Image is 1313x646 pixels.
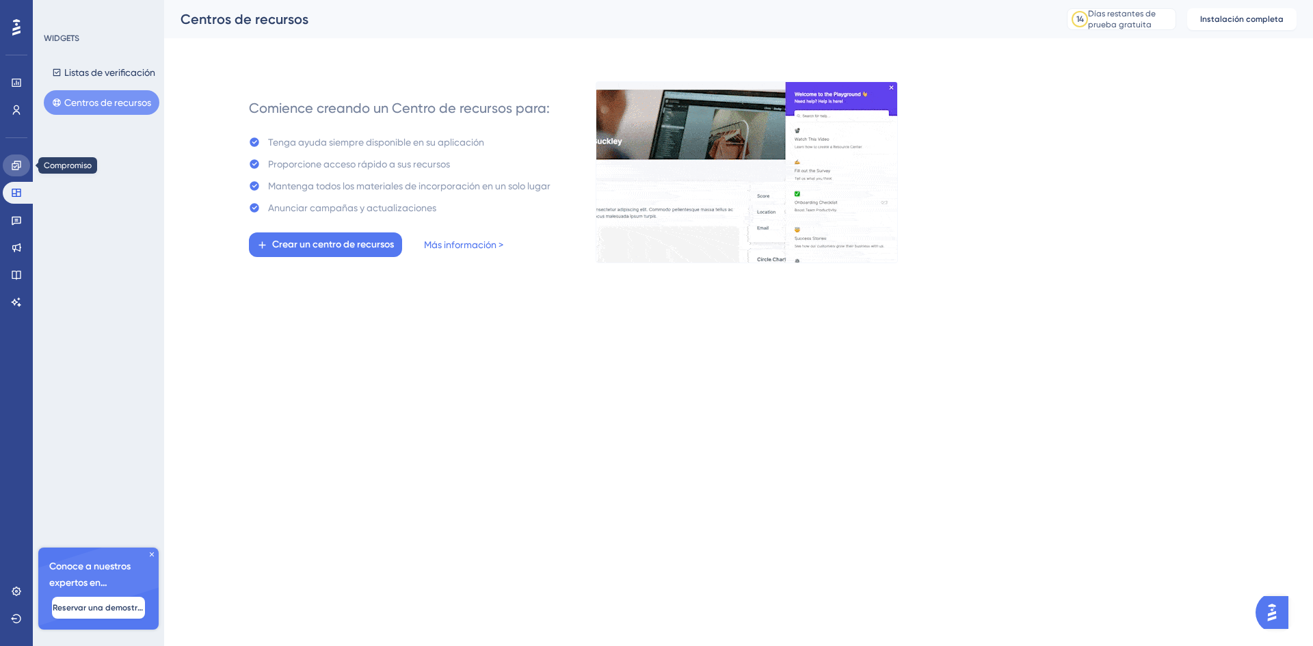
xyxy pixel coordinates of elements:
a: Más información > [424,237,503,253]
font: Comience creando un Centro de recursos para: [249,100,550,116]
font: Tenga ayuda siempre disponible en su aplicación [268,137,484,148]
font: WIDGETS [44,33,79,43]
button: Crear un centro de recursos [249,232,402,257]
font: Centros de recursos [181,11,308,27]
font: Proporcione acceso rápido a sus recursos [268,159,450,170]
font: Reservar una demostración [53,603,159,613]
button: Listas de verificación [44,60,163,85]
font: 14 [1076,14,1084,24]
font: Centros de recursos [64,97,151,108]
button: Instalación completa [1187,8,1297,30]
font: Instalación completa [1200,14,1284,24]
font: Mantenga todos los materiales de incorporación en un solo lugar [268,180,551,191]
font: Anunciar campañas y actualizaciones [268,202,436,213]
font: Listas de verificación [64,67,155,78]
font: Días restantes de prueba gratuita [1088,9,1156,29]
button: Reservar una demostración [52,597,145,619]
font: Crear un centro de recursos [272,239,394,250]
font: Conoce a nuestros expertos en onboarding 🎧 [49,561,131,605]
button: Centros de recursos [44,90,159,115]
font: Más información > [424,239,503,250]
img: 0356d1974f90e2cc51a660023af54dec.gif [596,81,898,263]
iframe: Asistente de inicio de IA de UserGuiding [1256,592,1297,633]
